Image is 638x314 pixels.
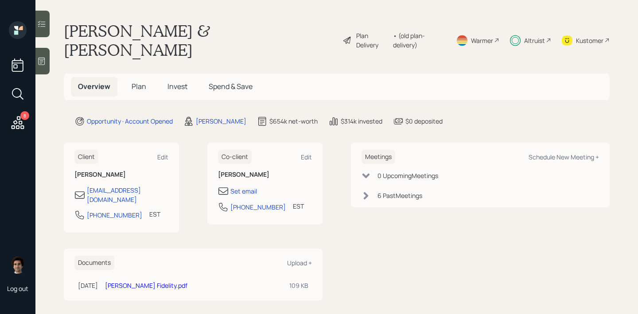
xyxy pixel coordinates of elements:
[289,281,308,290] div: 109 KB
[74,150,98,164] h6: Client
[74,256,114,270] h6: Documents
[209,81,253,91] span: Spend & Save
[7,284,28,293] div: Log out
[218,171,312,178] h6: [PERSON_NAME]
[301,153,312,161] div: Edit
[362,150,395,164] h6: Meetings
[74,171,168,178] h6: [PERSON_NAME]
[393,31,445,50] div: • (old plan-delivery)
[218,150,252,164] h6: Co-client
[64,21,335,59] h1: [PERSON_NAME] & [PERSON_NAME]
[132,81,146,91] span: Plan
[293,202,304,211] div: EST
[377,191,422,200] div: 6 Past Meeting s
[471,36,493,45] div: Warmer
[524,36,545,45] div: Altruist
[356,31,389,50] div: Plan Delivery
[287,259,312,267] div: Upload +
[20,111,29,120] div: 8
[576,36,603,45] div: Kustomer
[167,81,187,91] span: Invest
[87,186,168,204] div: [EMAIL_ADDRESS][DOMAIN_NAME]
[269,116,318,126] div: $654k net-worth
[78,81,110,91] span: Overview
[230,186,257,196] div: Set email
[377,171,438,180] div: 0 Upcoming Meeting s
[157,153,168,161] div: Edit
[87,210,142,220] div: [PHONE_NUMBER]
[230,202,286,212] div: [PHONE_NUMBER]
[196,116,246,126] div: [PERSON_NAME]
[87,116,173,126] div: Opportunity · Account Opened
[9,256,27,274] img: harrison-schaefer-headshot-2.png
[341,116,382,126] div: $314k invested
[529,153,599,161] div: Schedule New Meeting +
[105,281,187,290] a: [PERSON_NAME] Fidelity.pdf
[149,209,160,219] div: EST
[405,116,443,126] div: $0 deposited
[78,281,98,290] div: [DATE]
